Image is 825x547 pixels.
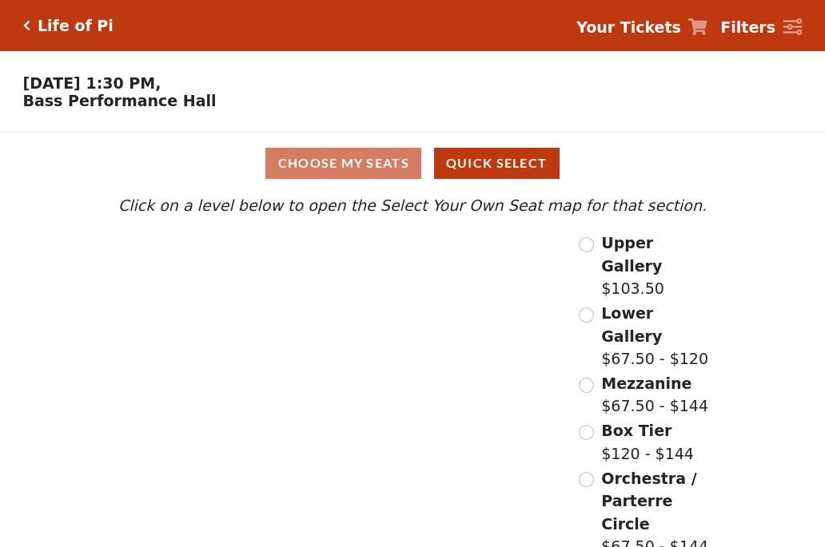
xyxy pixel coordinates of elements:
[601,234,662,275] span: Upper Gallery
[601,422,672,439] span: Box Tier
[601,232,711,300] label: $103.50
[207,275,400,336] path: Lower Gallery - Seats Available: 60
[114,194,711,217] p: Click on a level below to open the Select Your Own Seat map for that section.
[23,20,30,31] a: Click here to go back to filters
[601,304,662,345] span: Lower Gallery
[601,375,691,392] span: Mezzanine
[193,240,375,283] path: Upper Gallery - Seats Available: 163
[576,18,681,36] strong: Your Tickets
[293,391,478,502] path: Orchestra / Parterre Circle - Seats Available: 31
[38,17,114,35] h5: Life of Pi
[434,148,560,179] button: Quick Select
[720,16,802,39] a: Filters
[720,18,775,36] strong: Filters
[576,16,707,39] a: Your Tickets
[601,470,696,533] span: Orchestra / Parterre Circle
[601,372,708,418] label: $67.50 - $144
[601,302,711,371] label: $67.50 - $120
[601,419,694,465] label: $120 - $144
